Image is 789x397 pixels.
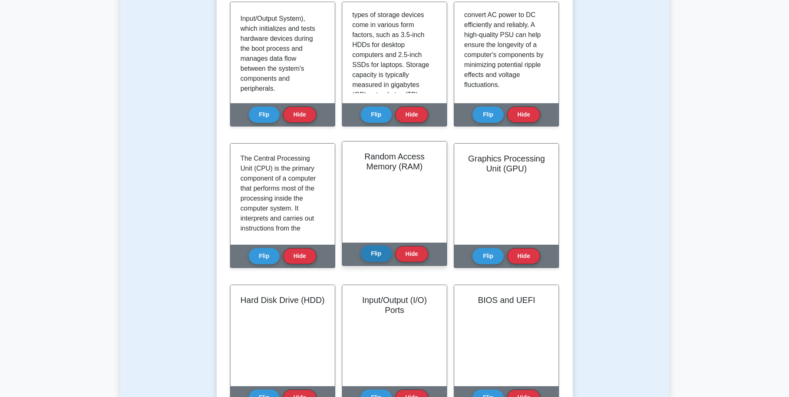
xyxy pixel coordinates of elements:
[472,248,504,264] button: Flip
[283,107,316,123] button: Hide
[361,246,392,262] button: Flip
[507,248,540,264] button: Hide
[395,246,428,262] button: Hide
[352,295,437,315] h2: Input/Output (I/O) Ports
[283,248,316,264] button: Hide
[361,107,392,123] button: Flip
[472,107,504,123] button: Flip
[352,151,437,171] h2: Random Access Memory (RAM)
[249,107,280,123] button: Flip
[507,107,540,123] button: Hide
[464,295,549,305] h2: BIOS and UEFI
[240,295,325,305] h2: Hard Disk Drive (HDD)
[249,248,280,264] button: Flip
[395,107,428,123] button: Hide
[464,154,549,174] h2: Graphics Processing Unit (GPU)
